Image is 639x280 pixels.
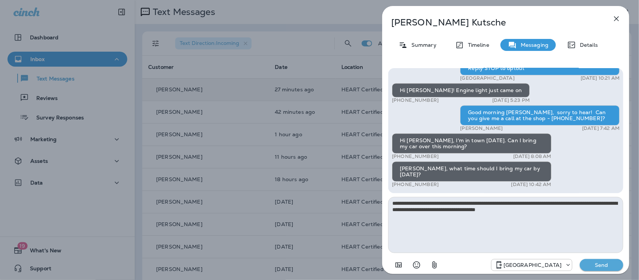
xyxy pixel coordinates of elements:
div: +1 (847) 262-3704 [492,261,572,270]
div: Hi [PERSON_NAME], I'm in town [DATE]. Can I bring my car over this morning? [392,133,551,153]
p: [GEOGRAPHIC_DATA] [460,75,514,81]
div: Good morning [PERSON_NAME], sorry to hear! Can you give me a call at the shop - [PHONE_NUMBER]? [460,105,620,125]
p: Timeline [464,42,489,48]
div: [PERSON_NAME], what time should I bring my car by [DATE]? [392,161,551,182]
p: [PHONE_NUMBER] [392,153,439,159]
p: [DATE] 10:21 AM [581,75,620,81]
p: [DATE] 5:23 PM [492,97,530,103]
p: [PERSON_NAME] [460,125,503,131]
p: Summary [408,42,436,48]
p: Send [586,262,617,268]
p: [PHONE_NUMBER] [392,182,439,188]
button: Send [580,259,623,271]
p: Messaging [517,42,548,48]
button: Select an emoji [409,258,424,273]
p: [DATE] 7:42 AM [582,125,620,131]
div: Hi [PERSON_NAME]! Engine light just came on [392,83,530,97]
p: [DATE] 8:08 AM [513,153,551,159]
p: [PHONE_NUMBER] [392,97,439,103]
p: Details [576,42,598,48]
p: [DATE] 10:42 AM [511,182,551,188]
p: [GEOGRAPHIC_DATA] [503,262,562,268]
p: [PERSON_NAME] Kutsche [391,17,596,28]
button: Add in a premade template [391,258,406,273]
